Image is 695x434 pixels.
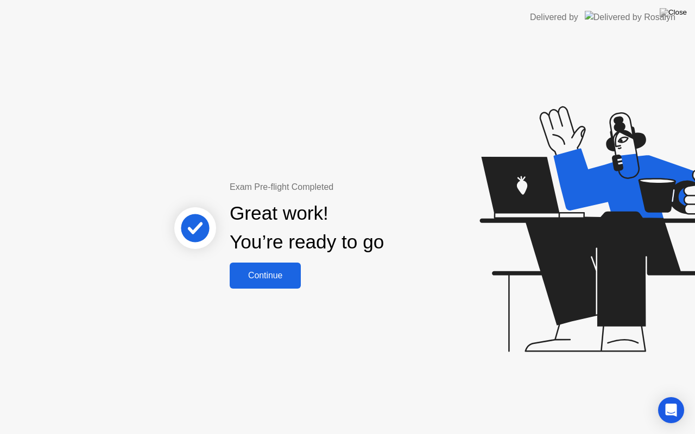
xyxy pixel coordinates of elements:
div: Delivered by [530,11,578,24]
div: Great work! You’re ready to go [230,199,384,257]
button: Continue [230,263,301,289]
img: Delivered by Rosalyn [585,11,675,23]
div: Open Intercom Messenger [658,397,684,423]
div: Exam Pre-flight Completed [230,181,454,194]
img: Close [660,8,687,17]
div: Continue [233,271,298,280]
